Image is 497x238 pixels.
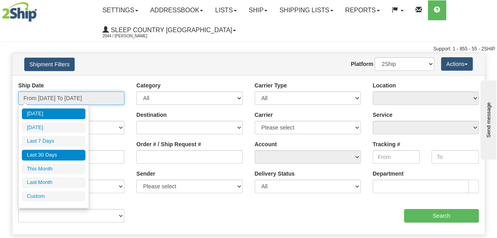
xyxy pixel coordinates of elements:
label: Destination [136,111,166,119]
label: Platform [351,60,373,68]
label: Delivery Status [255,170,295,178]
li: Last 30 Days [22,150,85,161]
label: Service [373,111,393,119]
a: Settings [97,0,144,20]
label: Location [373,81,396,89]
div: Send message [6,7,73,13]
a: Addressbook [144,0,209,20]
li: Last Month [22,177,85,188]
li: [DATE] [22,122,85,133]
label: Carrier [255,111,273,119]
a: Ship [243,0,273,20]
label: Department [373,170,404,178]
div: Support: 1 - 855 - 55 - 2SHIP [2,46,495,52]
label: Account [255,140,277,148]
a: Sleep Country [GEOGRAPHIC_DATA] 2044 / [PERSON_NAME] [97,20,242,40]
span: 2044 / [PERSON_NAME] [102,32,162,40]
button: Actions [441,57,473,71]
a: Lists [209,0,242,20]
label: Ship Date [18,81,44,89]
li: [DATE] [22,108,85,119]
iframe: chat widget [479,78,496,159]
button: Shipment Filters [24,58,75,71]
input: From [373,150,420,164]
a: Reports [339,0,386,20]
li: Last 7 Days [22,136,85,147]
input: Search [404,209,479,223]
li: Custom [22,191,85,202]
label: Carrier Type [255,81,287,89]
span: Sleep Country [GEOGRAPHIC_DATA] [109,27,232,33]
li: This Month [22,164,85,174]
label: Sender [136,170,155,178]
label: Order # / Ship Request # [136,140,201,148]
input: To [431,150,479,164]
img: logo2044.jpg [2,2,37,22]
a: Shipping lists [273,0,339,20]
label: Tracking # [373,140,400,148]
label: Category [136,81,161,89]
